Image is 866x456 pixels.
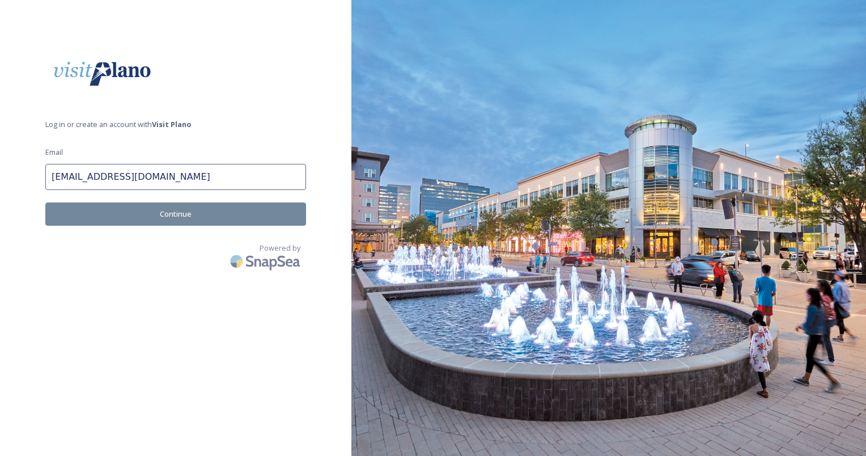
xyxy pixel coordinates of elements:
img: SnapSea Logo [227,248,306,275]
span: Powered by [260,243,300,254]
input: john.doe@snapsea.io [45,164,306,190]
img: visit-plano-social-optimized.jpg [45,45,159,102]
strong: Visit Plano [152,119,192,129]
button: Continue [45,202,306,226]
span: Email [45,147,63,158]
span: Log in or create an account with [45,119,306,130]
